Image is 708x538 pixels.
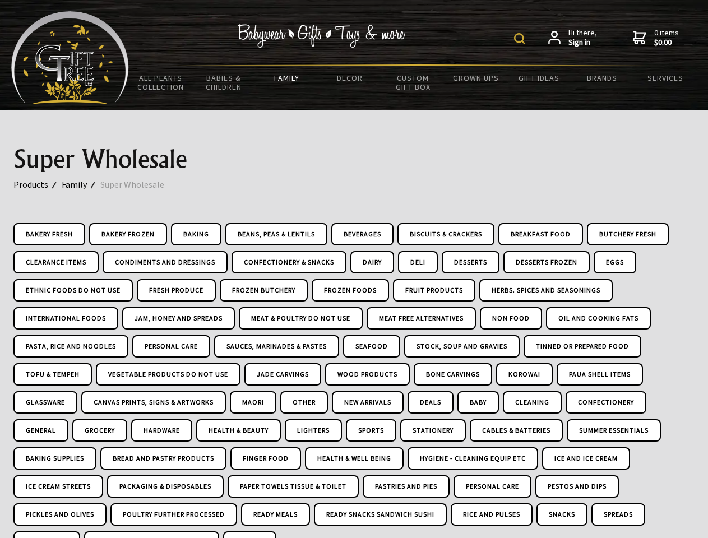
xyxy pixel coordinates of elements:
a: Health & Beauty [196,419,281,442]
h1: Super Wholesale [13,146,695,173]
a: Confectionery [566,391,646,414]
a: Non Food [480,307,542,330]
a: Oil and Cooking Fats [546,307,651,330]
a: Beans, Peas & Lentils [225,223,327,245]
a: Gift Ideas [507,66,571,90]
a: Grown Ups [445,66,508,90]
a: Sports [346,419,396,442]
a: International Foods [13,307,118,330]
a: Cleaning [503,391,562,414]
span: Hi there, [568,28,597,48]
a: Personal Care [454,475,531,498]
a: Grocery [72,419,127,442]
a: Brands [571,66,634,90]
a: Butchery Fresh [587,223,669,245]
a: Biscuits & Crackers [397,223,494,245]
img: Babywear - Gifts - Toys & more [238,24,406,48]
a: Packaging & Disposables [107,475,224,498]
img: product search [514,33,525,44]
a: Pestos And Dips [535,475,619,498]
a: Stationery [400,419,466,442]
a: Tofu & Tempeh [13,363,92,386]
a: New Arrivals [332,391,404,414]
a: Paper Towels Tissue & Toilet [228,475,359,498]
a: Hygiene - Cleaning Equip Etc [408,447,538,470]
a: Condiments and Dressings [103,251,228,273]
a: Decor [318,66,382,90]
a: Glassware [13,391,77,414]
a: Spreads [591,503,645,526]
a: Poultry Further Processed [110,503,237,526]
a: Beverages [331,223,394,245]
a: Family [255,66,318,90]
a: Pickles And Olives [13,503,107,526]
a: Maori [230,391,276,414]
a: Paua Shell Items [557,363,643,386]
a: Deals [408,391,454,414]
a: Cables & Batteries [470,419,563,442]
a: Canvas Prints, Signs & Artworks [81,391,226,414]
a: Bakery Fresh [13,223,85,245]
a: Seafood [343,335,400,358]
a: Ready Meals [241,503,310,526]
a: Herbs. Spices and Seasonings [479,279,613,302]
a: Jade Carvings [244,363,321,386]
a: Sauces, Marinades & Pastes [214,335,339,358]
a: Meat & Poultry DO NOT USE [239,307,363,330]
a: Rice And Pulses [451,503,533,526]
a: Ethnic Foods DO NOT USE [13,279,133,302]
a: Ice And Ice Cream [542,447,630,470]
a: Eggs [594,251,636,273]
a: Tinned or Prepared Food [524,335,641,358]
a: Bread And Pastry Products [100,447,226,470]
a: Vegetable Products DO NOT USE [96,363,240,386]
span: 0 items [654,27,679,48]
a: Snacks [536,503,587,526]
a: Baking [171,223,221,245]
a: Finger Food [230,447,301,470]
a: Confectionery & Snacks [232,251,346,273]
a: Pasta, Rice and Noodles [13,335,128,358]
a: Pastries And Pies [363,475,450,498]
strong: Sign in [568,38,597,48]
a: Products [13,177,62,192]
a: Super Wholesale [100,177,178,192]
a: Meat Free Alternatives [367,307,476,330]
a: 0 items$0.00 [633,28,679,48]
img: Babyware - Gifts - Toys and more... [11,11,129,104]
a: Services [634,66,697,90]
a: Fresh Produce [137,279,216,302]
a: Frozen Butchery [220,279,308,302]
a: Bakery Frozen [89,223,167,245]
a: Breakfast Food [498,223,583,245]
a: Summer Essentials [567,419,661,442]
a: All Plants Collection [129,66,192,99]
a: Deli [398,251,438,273]
a: Lighters [285,419,342,442]
a: Health & Well Being [305,447,404,470]
a: Family [62,177,100,192]
a: Dairy [350,251,394,273]
a: Desserts Frozen [503,251,590,273]
a: Baby [457,391,499,414]
a: Personal Care [132,335,210,358]
a: Baking Supplies [13,447,96,470]
a: Fruit Products [393,279,475,302]
a: Ice Cream Streets [13,475,103,498]
a: Desserts [442,251,499,273]
a: Hardware [131,419,192,442]
a: Korowai [496,363,553,386]
a: Babies & Children [192,66,256,99]
strong: $0.00 [654,38,679,48]
a: Jam, Honey and Spreads [122,307,235,330]
a: General [13,419,68,442]
a: Custom Gift Box [381,66,445,99]
a: Frozen Foods [312,279,389,302]
a: Stock, Soup and Gravies [404,335,520,358]
a: Bone Carvings [414,363,492,386]
a: Hi there,Sign in [548,28,597,48]
a: Wood Products [325,363,410,386]
a: Clearance Items [13,251,99,273]
a: Other [280,391,328,414]
a: Ready Snacks Sandwich Sushi [314,503,447,526]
